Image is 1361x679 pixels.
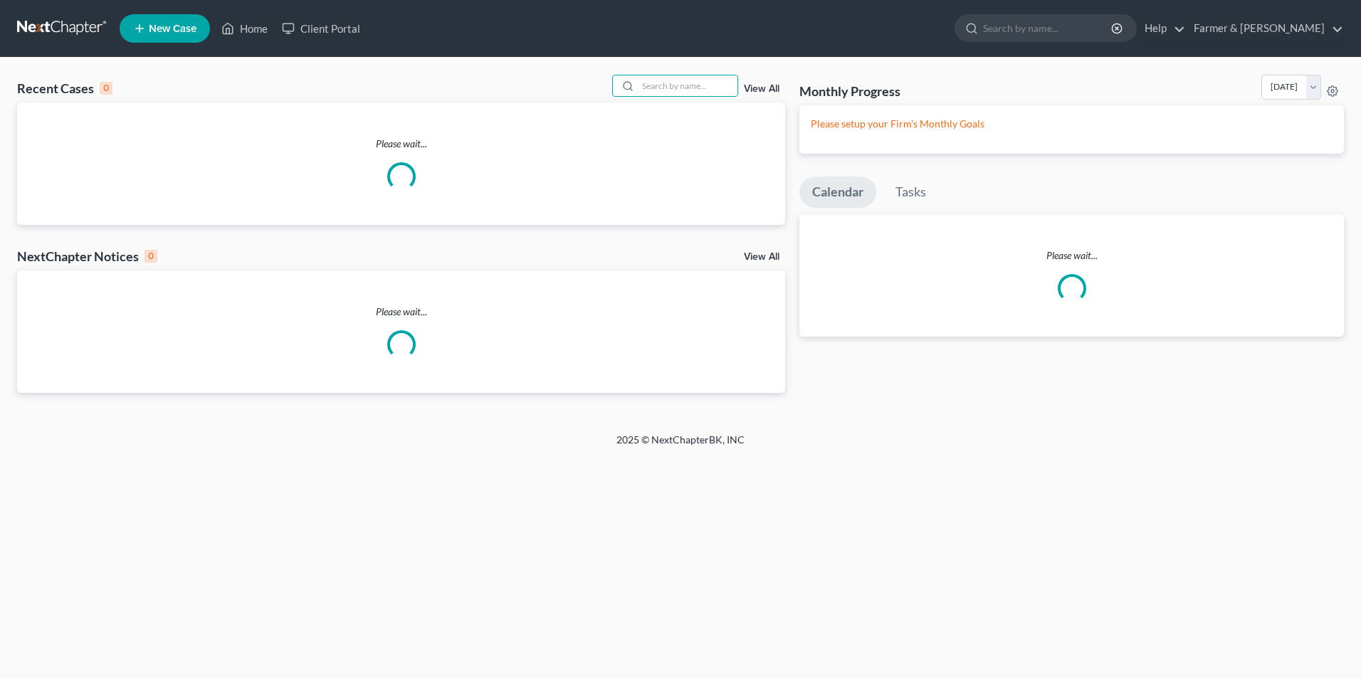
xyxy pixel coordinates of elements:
[100,82,112,95] div: 0
[799,177,876,208] a: Calendar
[799,83,900,100] h3: Monthly Progress
[811,117,1333,131] p: Please setup your Firm's Monthly Goals
[638,75,737,96] input: Search by name...
[17,305,785,319] p: Please wait...
[1137,16,1185,41] a: Help
[149,23,196,34] span: New Case
[17,248,157,265] div: NextChapter Notices
[214,16,275,41] a: Home
[744,252,779,262] a: View All
[275,433,1086,458] div: 2025 © NextChapterBK, INC
[144,250,157,263] div: 0
[983,15,1113,41] input: Search by name...
[1187,16,1343,41] a: Farmer & [PERSON_NAME]
[744,84,779,94] a: View All
[17,137,785,151] p: Please wait...
[275,16,367,41] a: Client Portal
[17,80,112,97] div: Recent Cases
[799,248,1344,263] p: Please wait...
[883,177,939,208] a: Tasks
